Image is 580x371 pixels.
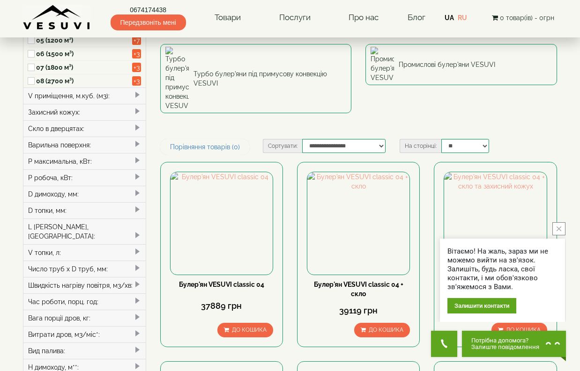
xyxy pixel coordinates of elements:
[23,244,146,261] div: V топки, л:
[23,310,146,326] div: Вага порції дров, кг:
[132,36,141,45] span: +7
[23,202,146,218] div: D топки, мм:
[23,186,146,202] div: D димоходу, мм:
[205,7,250,29] a: Товари
[263,139,302,153] label: Сортувати:
[365,44,557,85] a: Промислові булер'яни VESUVI Промислові булер'яни VESUVI
[447,298,516,313] div: Залишити контакти
[36,49,129,58] label: 06 (1500 м³)
[23,104,146,120] div: Захисний кожух:
[160,44,352,113] a: Турбо булер'яни під примусову конвекцію VESUVI Турбо булер'яни під примусову конвекцію VESUVI
[36,76,129,86] label: 08 (2700 м³)
[165,47,189,110] img: Турбо булер'яни під примусову конвекцію VESUVI
[400,139,441,153] label: На сторінці:
[217,323,273,337] button: До кошика
[447,247,558,291] div: Вітаємо! На жаль, зараз ми не можемо вийти на зв'язок. Залишіть, будь ласка, свої контакти, і ми ...
[23,87,146,104] div: V приміщення, м.куб. (м3):
[23,293,146,310] div: Час роботи, порц. год:
[431,331,457,357] button: Get Call button
[314,281,403,298] a: Булер'ян VESUVI classic 04 + скло
[170,300,273,312] div: 37889 грн
[408,13,425,22] a: Блог
[489,13,557,23] button: 0 товар(ів) - 0грн
[36,36,129,45] label: 05 (1200 м³)
[171,172,273,274] img: Булер'ян VESUVI classic 04
[232,327,267,333] span: До кошика
[552,222,565,235] button: close button
[445,14,454,22] a: UA
[23,5,91,30] img: Завод VESUVI
[111,5,186,15] a: 0674174438
[179,281,264,288] a: Булер'ян VESUVI classic 04
[500,14,554,22] span: 0 товар(ів) - 0грн
[270,7,320,29] a: Послуги
[23,137,146,153] div: Варильна поверхня:
[339,7,388,29] a: Про нас
[111,15,186,30] span: Передзвоніть мені
[23,261,146,277] div: Число труб x D труб, мм:
[132,76,141,86] span: +3
[491,323,547,337] button: До кошика
[354,323,410,337] button: До кошика
[160,139,250,155] a: Порівняння товарів (0)
[23,153,146,169] div: P максимальна, кВт:
[23,120,146,137] div: Скло в дверцятах:
[369,327,403,333] span: До кошика
[23,326,146,342] div: Витрати дров, м3/міс*:
[471,337,539,344] span: Потрібна допомога?
[444,172,546,274] img: Булер'ян VESUVI classic 04 + скло та захисний кожух
[36,63,129,72] label: 07 (1800 м³)
[506,327,541,333] span: До кошика
[307,305,410,317] div: 39119 грн
[371,47,394,82] img: Промислові булер'яни VESUVI
[23,342,146,359] div: Вид палива:
[458,14,467,22] a: RU
[307,172,409,274] img: Булер'ян VESUVI classic 04 + скло
[471,344,539,350] span: Залиште повідомлення
[132,49,141,58] span: +3
[23,218,146,244] div: L [PERSON_NAME], [GEOGRAPHIC_DATA]:
[462,331,566,357] button: Chat button
[23,169,146,186] div: P робоча, кВт:
[132,63,141,72] span: +3
[23,277,146,293] div: Швидкість нагріву повітря, м3/хв:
